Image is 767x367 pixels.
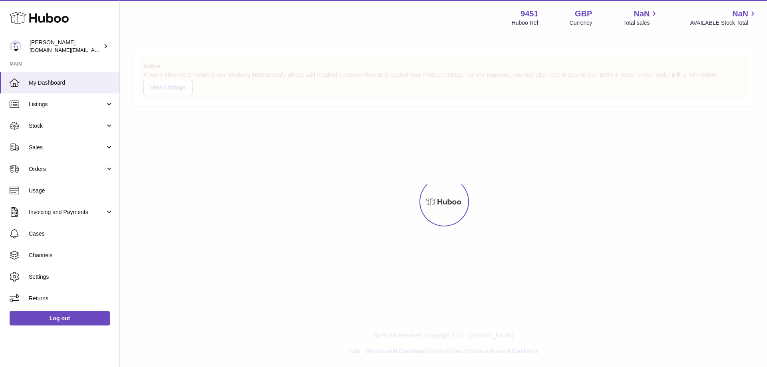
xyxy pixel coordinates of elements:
[575,8,592,19] strong: GBP
[29,230,113,238] span: Cases
[512,19,538,27] div: Huboo Ref
[29,144,105,151] span: Sales
[29,187,113,194] span: Usage
[29,101,105,108] span: Listings
[623,19,659,27] span: Total sales
[29,252,113,259] span: Channels
[29,122,105,130] span: Stock
[10,40,22,52] img: amir.ch@gmail.com
[690,19,757,27] span: AVAILABLE Stock Total
[732,8,748,19] span: NaN
[570,19,592,27] div: Currency
[29,165,105,173] span: Orders
[30,47,159,53] span: [DOMAIN_NAME][EMAIL_ADDRESS][DOMAIN_NAME]
[29,208,105,216] span: Invoicing and Payments
[623,8,659,27] a: NaN Total sales
[29,295,113,302] span: Returns
[521,8,538,19] strong: 9451
[634,8,650,19] span: NaN
[10,311,110,325] a: Log out
[690,8,757,27] a: NaN AVAILABLE Stock Total
[29,79,113,87] span: My Dashboard
[30,39,101,54] div: [PERSON_NAME]
[29,273,113,281] span: Settings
